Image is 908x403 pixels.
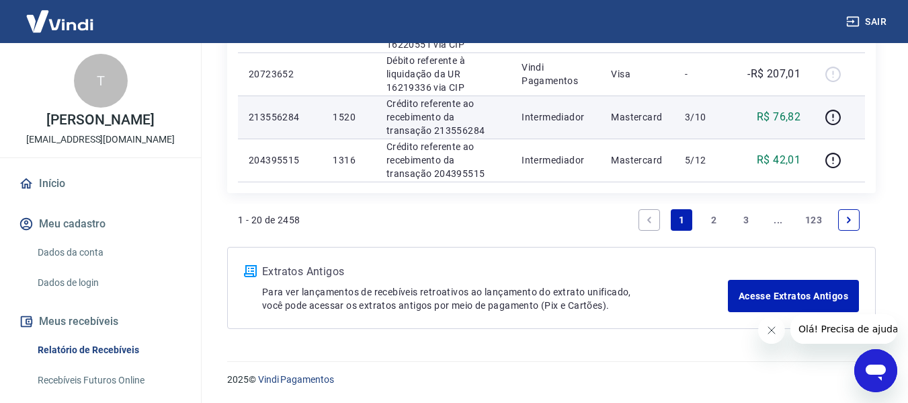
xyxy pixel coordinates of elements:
[757,109,800,125] p: R$ 76,82
[249,110,311,124] p: 213556284
[249,67,311,81] p: 20723652
[800,209,827,231] a: Page 123
[262,285,728,312] p: Para ver lançamentos de recebíveis retroativos ao lançamento do extrato unificado, você pode aces...
[611,67,663,81] p: Visa
[758,317,785,344] iframe: Fechar mensagem
[638,209,660,231] a: Previous page
[238,213,300,227] p: 1 - 20 de 2458
[671,209,692,231] a: Page 1 is your current page
[703,209,725,231] a: Page 2
[32,239,185,266] a: Dados da conta
[333,153,364,167] p: 1316
[735,209,757,231] a: Page 3
[611,153,663,167] p: Mastercard
[249,153,311,167] p: 204395515
[262,264,728,280] p: Extratos Antigos
[843,9,892,34] button: Sair
[728,280,859,312] a: Acesse Extratos Antigos
[16,209,185,239] button: Meu cadastro
[32,269,185,297] a: Dados de login
[16,307,185,336] button: Meus recebíveis
[244,265,257,277] img: ícone
[32,367,185,394] a: Recebíveis Futuros Online
[611,110,663,124] p: Mastercard
[46,113,154,127] p: [PERSON_NAME]
[522,153,589,167] p: Intermediador
[790,314,897,344] iframe: Mensagem da empresa
[522,61,589,87] p: Vindi Pagamentos
[8,9,113,20] span: Olá! Precisa de ajuda?
[685,67,725,81] p: -
[227,373,876,387] p: 2025 ©
[333,110,364,124] p: 1520
[258,374,334,385] a: Vindi Pagamentos
[386,140,500,180] p: Crédito referente ao recebimento da transação 204395515
[386,54,500,94] p: Débito referente à liquidação da UR 16219336 via CIP
[854,349,897,392] iframe: Botão para abrir a janela de mensagens
[747,66,800,82] p: -R$ 207,01
[768,209,789,231] a: Jump forward
[685,153,725,167] p: 5/12
[685,110,725,124] p: 3/10
[74,54,128,108] div: T
[16,1,104,42] img: Vindi
[757,152,800,168] p: R$ 42,01
[26,133,175,147] p: [EMAIL_ADDRESS][DOMAIN_NAME]
[522,110,589,124] p: Intermediador
[386,97,500,137] p: Crédito referente ao recebimento da transação 213556284
[32,336,185,364] a: Relatório de Recebíveis
[633,204,865,236] ul: Pagination
[838,209,860,231] a: Next page
[16,169,185,198] a: Início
